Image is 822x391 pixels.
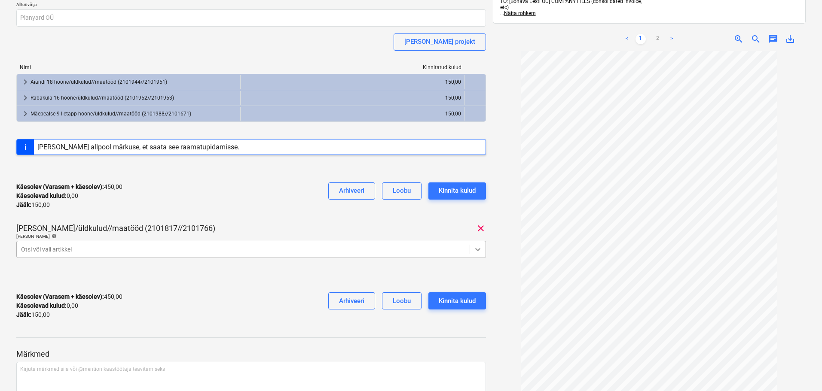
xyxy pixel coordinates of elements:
strong: Jääk : [16,201,31,208]
strong: Jääk : [16,311,31,318]
span: help [50,233,57,239]
p: [PERSON_NAME]/üldkulud//maatööd (2101817//2101766) [16,223,215,233]
button: Kinnita kulud [428,292,486,309]
button: Loobu [382,182,422,200]
div: Nimi [16,64,241,70]
button: Arhiveeri [328,292,375,309]
div: Kinnita kulud [439,185,476,196]
button: [PERSON_NAME] projekt [394,33,486,51]
div: Arhiveeri [339,185,364,196]
div: Loobu [393,185,411,196]
div: [PERSON_NAME] projekt [404,36,475,47]
input: Alltöövõtja [16,9,486,27]
div: Loobu [393,295,411,306]
div: Kinnita kulud [439,295,476,306]
p: Alltöövõtja [16,2,486,9]
span: save_alt [785,34,795,44]
span: zoom_in [733,34,744,44]
strong: Käesolevad kulud : [16,192,67,199]
p: 0,00 [16,191,78,200]
iframe: Chat Widget [779,350,822,391]
span: zoom_out [751,34,761,44]
div: 150,00 [244,107,461,121]
div: Rabaküla 16 hoone/üldkulud//maatööd (2101952//2101953) [31,91,237,105]
div: Mäepealse 9 I etapp hoone/üldkulud//maatööd (2101988//2101671) [31,107,237,121]
span: Näita rohkem [504,10,536,16]
div: 150,00 [244,91,461,105]
div: [PERSON_NAME] allpool märkuse, et saata see raamatupidamisse. [37,143,239,151]
span: keyboard_arrow_right [20,109,31,119]
span: etc) [500,4,509,10]
p: Märkmed [16,349,486,359]
span: chat [768,34,778,44]
span: keyboard_arrow_right [20,93,31,103]
button: Loobu [382,292,422,309]
a: Page 1 is your current page [636,34,646,44]
div: Arhiveeri [339,295,364,306]
strong: Käesolev (Varasem + käesolev) : [16,293,104,300]
a: Next page [666,34,677,44]
p: 0,00 [16,301,78,310]
p: 450,00 [16,292,122,301]
a: Page 2 [653,34,663,44]
div: [PERSON_NAME] [16,233,486,239]
strong: Käesolevad kulud : [16,302,67,309]
button: Kinnita kulud [428,182,486,200]
div: Kinnitatud kulud [241,64,465,70]
span: clear [476,223,486,233]
a: Previous page [622,34,632,44]
div: Vestlusvidin [779,350,822,391]
button: Arhiveeri [328,182,375,200]
p: 150,00 [16,200,50,209]
strong: Käesolev (Varasem + käesolev) : [16,183,104,190]
span: ... [500,10,536,16]
p: 450,00 [16,182,122,191]
span: keyboard_arrow_right [20,77,31,87]
div: Aiandi 18 hoone/üldkulud//maatööd (2101944//2101951) [31,75,237,89]
div: 150,00 [244,75,461,89]
p: 150,00 [16,310,50,319]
